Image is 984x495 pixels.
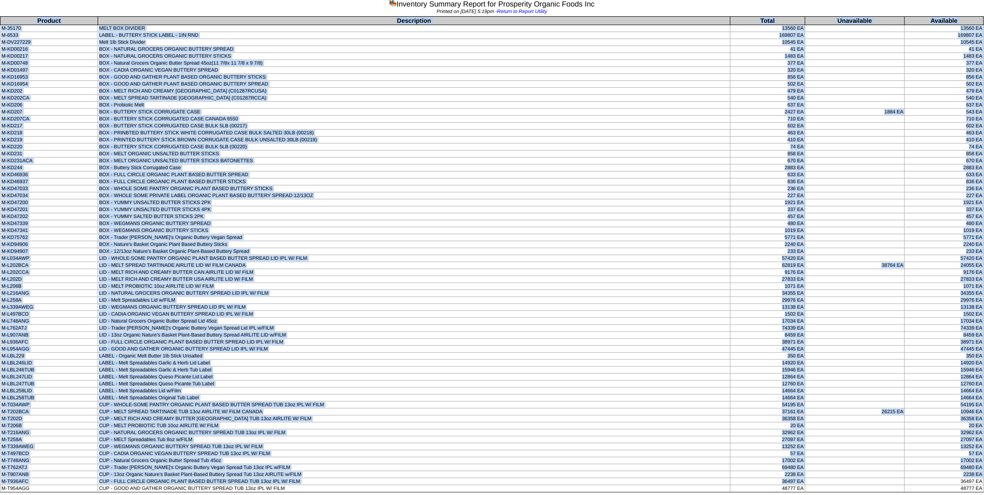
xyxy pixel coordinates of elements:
td: M-KD244 [0,165,98,172]
td: 602 EA [905,123,984,130]
td: 38764 EA [805,262,904,269]
td: M-KD47034 [0,192,98,199]
td: M-KD16953 [0,74,98,81]
td: M-KD47200 [0,199,98,206]
td: M-L339AWEG [0,304,98,311]
td: 38971 EA [731,339,805,346]
td: 48777 EA [905,485,984,492]
td: 13252 EA [731,443,805,450]
td: 858 EA [731,151,805,158]
td: BOX - YUMMY UNSALTED BUTTER STICKS 2PK [98,199,730,206]
td: 227 EA [905,192,984,199]
td: M-35170 [0,25,98,32]
td: 463 EA [731,130,805,137]
td: 410 EA [905,137,984,144]
td: 13138 EA [731,304,805,311]
th: Unavailable [805,17,904,25]
td: BOX - NATURAL GROCERS ORGANIC BUTTERY SPREAD [98,46,730,53]
td: M-L497BCD [0,311,98,318]
td: LID - MELT PROBIOTIC 10oz AIRLITE LID W/ FILM [98,283,730,290]
td: M-KD218 [0,130,98,137]
td: 1502 EA [905,311,984,318]
td: M-DV227229 [0,39,98,46]
td: LID - WEGMANS ORGANIC BUTTERY SPREAD LID IPL W/ FILM [98,304,730,311]
td: 337 EA [731,206,805,213]
td: 1483 EA [731,53,805,60]
td: M-L034AWP [0,255,98,262]
td: 169807 EA [731,32,805,39]
td: 233 EA [731,248,805,255]
td: M-T202BCA [0,409,98,416]
td: 69480 EA [731,464,805,471]
td: 41 EA [731,46,805,53]
td: 463 EA [905,130,984,137]
td: M-KD94906 [0,241,98,248]
td: 12864 EA [731,374,805,381]
td: M-L954AGG [0,346,98,353]
td: 457 EA [731,213,805,220]
td: M-KD47339 [0,220,98,227]
th: Description [98,17,730,25]
td: 13560 EA [905,25,984,32]
td: 637 EA [905,102,984,109]
th: Total [731,17,805,25]
td: MELT BOX DIVIDER [98,25,730,32]
td: 236 EA [731,185,805,192]
td: 169807 EA [905,32,984,39]
td: 633 EA [731,172,805,178]
td: CUP - Trader [PERSON_NAME]'s Organic Buttery Vegan Spread Tub 13oz IPL w/FILM [98,464,730,471]
td: 1071 EA [731,283,805,290]
td: M-KD46937 [0,178,98,185]
td: 1921 EA [905,199,984,206]
td: M-T206B [0,422,98,429]
td: LID - WHOLE-SOME PANTRY ORGANIC PLANT BASED BUTTER SPREAD LID IPL W/ FILM [98,255,730,262]
td: BOX - FULL CIRCLE ORGANIC PLANT BASED BUTTER STICKS [98,178,730,185]
td: BOX - Probiotic Melt [98,102,730,109]
td: CUP - FULL CIRCLE ORGANIC PLANT BASED BUTTER SPREAD TUB 13oz IPL W/ FILM [98,478,730,485]
td: 14664 EA [905,388,984,395]
td: 8459 EA [731,332,805,339]
td: 74 EA [731,144,805,151]
td: M-KD231ACA [0,158,98,165]
td: LABEL - Organic Melt Butter 1lb Stick Unsalted [98,353,730,360]
td: CUP - MELT SPREAD TARTINADE TUB 13oz AIRLITE W/ FILM CANADA [98,409,730,416]
td: LABEL - Melt Spreadables Queso Picante Lid Label [98,374,730,381]
td: 34355 EA [905,290,984,297]
td: M-KD01497 [0,67,98,74]
th: Product [0,17,98,25]
td: BOX - GOOD AND GATHER PLANT BASED ORGANIC BUTTERY SPREAD [98,81,730,88]
td: M-T936AFC [0,478,98,485]
td: 1019 EA [731,227,805,234]
td: 74 EA [905,144,984,151]
th: Available [905,17,984,25]
td: M-T762ATJ [0,464,98,471]
td: LABEL - Melt Spreadables Queso Picante Tub Label [98,381,730,388]
td: CUP - 13oz Organic Nature's Basket Plant-Based Buttery Spread Tub 13oz AIRLITE w/FILM [98,471,730,478]
td: 13252 EA [905,443,984,450]
td: LID - NATURAL GROCERS ORGANIC BUTTERY SPREAD LID IPL W/ FILM [98,290,730,297]
td: BOX - BUTTERY STICK CORRUGATE CASE [98,109,730,116]
td: BOX - BUTTERY STICK CORRUGATED CASE CANADA 6550 [98,116,730,123]
td: CUP - CADIA ORGANIC VEGAN BUTTERY SPREAD TUB 13oz IPL W/ FILM [98,450,730,457]
td: 457 EA [905,213,984,220]
td: 710 EA [731,116,805,123]
td: CUP - WEGMANS ORGANIC BUTTERY SPREAD TUB 13oz IPL W/ FILM [98,443,730,450]
td: 27097 EA [905,436,984,443]
td: M-LBL258TUB [0,395,98,402]
td: LID - MELT RICH AND CREAMY BUTTER CAN AIRLITE LID W/ FILM [98,269,730,276]
td: 2883 EA [905,165,984,172]
td: M-KD217 [0,123,98,130]
td: 17002 EA [731,457,805,464]
td: 32962 EA [731,429,805,436]
td: BOX - Trader [PERSON_NAME]'s Organic Buttery Vegan Spread [98,234,730,241]
td: M-KD207CA [0,116,98,123]
td: 47445 EA [905,346,984,353]
td: M-L762ATJ [0,325,98,332]
td: CUP - MELT Spreadables Tub 8oz w/FILM [98,436,730,443]
td: M-LBL258LID [0,388,98,395]
td: 29976 EA [731,297,805,304]
td: 57420 EA [905,255,984,262]
td: CUP - GOOD AND GATHER ORGANIC BUTTERY SPREAD TUB 13oz IPL W/ FILM [98,485,730,492]
td: M-KD46936 [0,172,98,178]
td: 670 EA [731,158,805,165]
